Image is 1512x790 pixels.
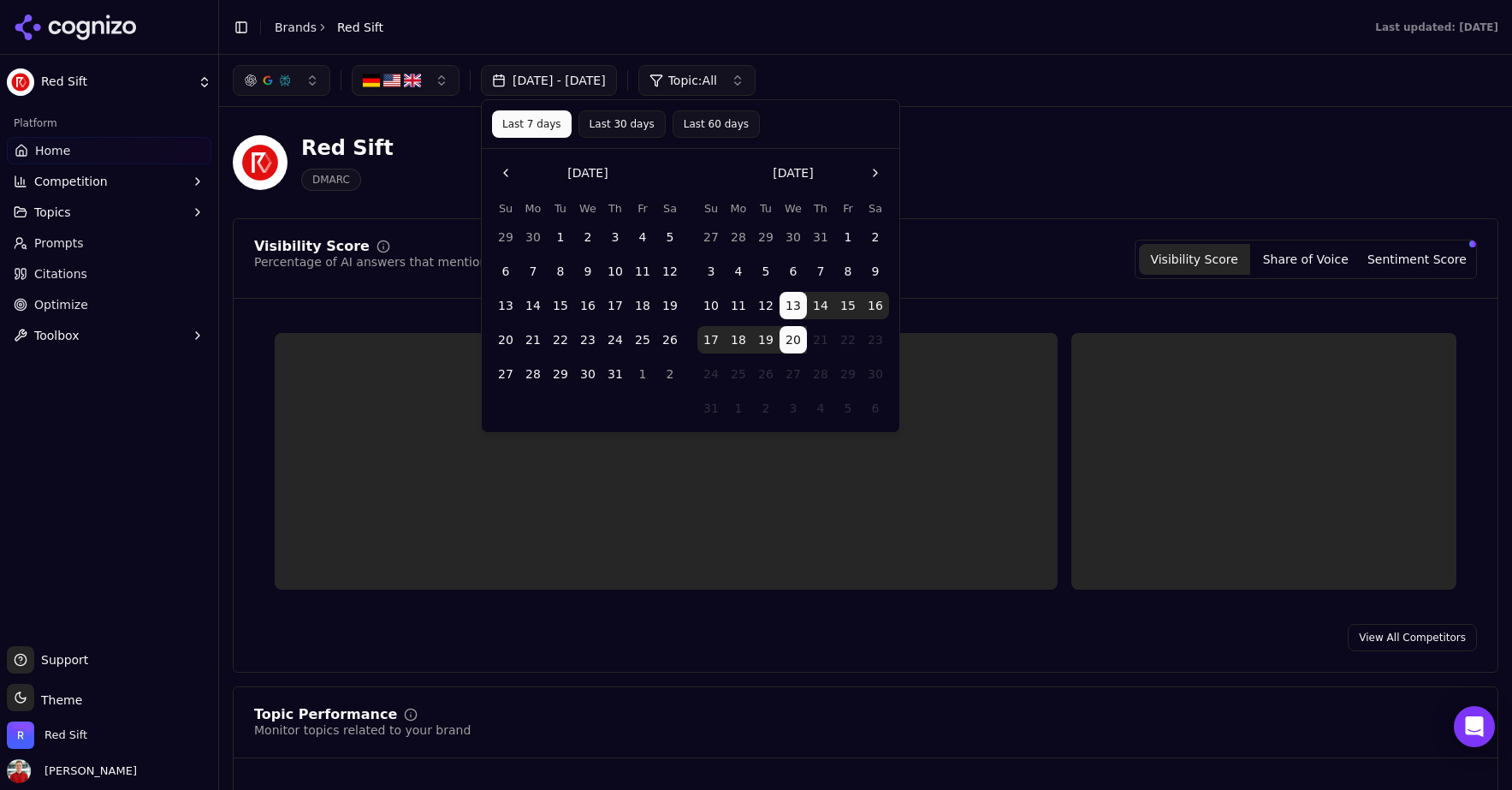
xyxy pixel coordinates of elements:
[7,291,211,318] a: Optimize
[752,292,780,319] button: Tuesday, August 12th, 2025
[481,65,617,96] button: [DATE] - [DATE]
[629,292,656,319] button: Friday, July 18th, 2025
[34,173,108,190] span: Competition
[1375,21,1498,34] div: Last updated: [DATE]
[492,292,519,319] button: Sunday, July 13th, 2025
[7,260,211,288] a: Citations
[629,223,656,251] button: Friday, July 4th, 2025
[547,200,574,217] th: Tuesday
[547,326,574,353] button: Tuesday, July 22nd, 2025
[862,258,889,285] button: Saturday, August 9th, 2025
[547,360,574,388] button: Tuesday, July 29th, 2025
[807,292,834,319] button: Thursday, August 14th, 2025, selected
[807,200,834,217] th: Thursday
[574,223,602,251] button: Wednesday, July 2nd, 2025
[834,223,862,251] button: Friday, August 1st, 2025
[519,326,547,353] button: Monday, July 21st, 2025
[7,322,211,349] button: Toolbox
[492,326,519,353] button: Sunday, July 20th, 2025
[602,292,629,319] button: Thursday, July 17th, 2025
[7,759,31,783] img: Jack Lilley
[752,223,780,251] button: Tuesday, July 29th, 2025
[254,240,370,253] div: Visibility Score
[34,693,82,707] span: Theme
[574,360,602,388] button: Wednesday, July 30th, 2025
[656,200,684,217] th: Saturday
[656,258,684,285] button: Saturday, July 12th, 2025
[519,258,547,285] button: Monday, July 7th, 2025
[673,110,760,138] button: Last 60 days
[254,708,397,722] div: Topic Performance
[578,110,666,138] button: Last 30 days
[780,292,807,319] button: Wednesday, August 13th, 2025, selected
[7,722,34,749] img: Red Sift
[725,200,752,217] th: Monday
[7,68,34,96] img: Red Sift
[752,200,780,217] th: Tuesday
[38,763,137,779] span: [PERSON_NAME]
[1250,244,1361,275] button: Share of Voice
[233,135,288,190] img: Red Sift
[862,223,889,251] button: Saturday, August 2nd, 2025
[7,137,211,164] a: Home
[656,326,684,353] button: Saturday, July 26th, 2025
[7,229,211,257] a: Prompts
[752,326,780,353] button: Tuesday, August 19th, 2025, selected
[34,296,88,313] span: Optimize
[697,200,889,422] table: August 2025
[834,200,862,217] th: Friday
[725,223,752,251] button: Monday, July 28th, 2025
[1454,706,1495,747] div: Open Intercom Messenger
[656,223,684,251] button: Saturday, July 5th, 2025
[602,360,629,388] button: Thursday, July 31st, 2025
[254,253,557,270] div: Percentage of AI answers that mention your brand
[629,326,656,353] button: Friday, July 25th, 2025
[574,258,602,285] button: Wednesday, July 9th, 2025
[519,223,547,251] button: Monday, June 30th, 2025
[752,258,780,285] button: Tuesday, August 5th, 2025
[574,326,602,353] button: Wednesday, July 23rd, 2025
[602,326,629,353] button: Thursday, July 24th, 2025
[668,72,717,89] span: Topic: All
[35,142,70,159] span: Home
[7,199,211,226] button: Topics
[519,200,547,217] th: Monday
[780,326,807,353] button: Today, Wednesday, August 20th, 2025, selected
[807,223,834,251] button: Thursday, July 31st, 2025
[834,258,862,285] button: Friday, August 8th, 2025
[7,759,137,783] button: Open user button
[656,292,684,319] button: Saturday, July 19th, 2025
[34,265,87,282] span: Citations
[492,200,519,217] th: Sunday
[1139,244,1250,275] button: Visibility Score
[492,159,519,187] button: Go to the Previous Month
[275,21,317,34] a: Brands
[807,258,834,285] button: Thursday, August 7th, 2025
[34,235,84,252] span: Prompts
[7,722,87,749] button: Open organization switcher
[301,134,394,162] div: Red Sift
[629,200,656,217] th: Friday
[44,728,87,743] span: Red Sift
[34,327,80,344] span: Toolbox
[697,258,725,285] button: Sunday, August 3rd, 2025
[34,651,88,668] span: Support
[1361,244,1473,275] button: Sentiment Score
[492,223,519,251] button: Sunday, June 29th, 2025
[780,223,807,251] button: Wednesday, July 30th, 2025
[275,19,383,36] nav: breadcrumb
[34,204,71,221] span: Topics
[547,223,574,251] button: Tuesday, July 1st, 2025
[574,200,602,217] th: Wednesday
[697,326,725,353] button: Sunday, August 17th, 2025, selected
[629,258,656,285] button: Friday, July 11th, 2025
[697,223,725,251] button: Sunday, July 27th, 2025
[492,110,572,138] button: Last 7 days
[602,258,629,285] button: Thursday, July 10th, 2025
[383,72,400,89] img: US
[656,360,684,388] button: Saturday, August 2nd, 2025
[834,292,862,319] button: Friday, August 15th, 2025, selected
[337,19,383,36] span: Red Sift
[780,200,807,217] th: Wednesday
[574,292,602,319] button: Wednesday, July 16th, 2025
